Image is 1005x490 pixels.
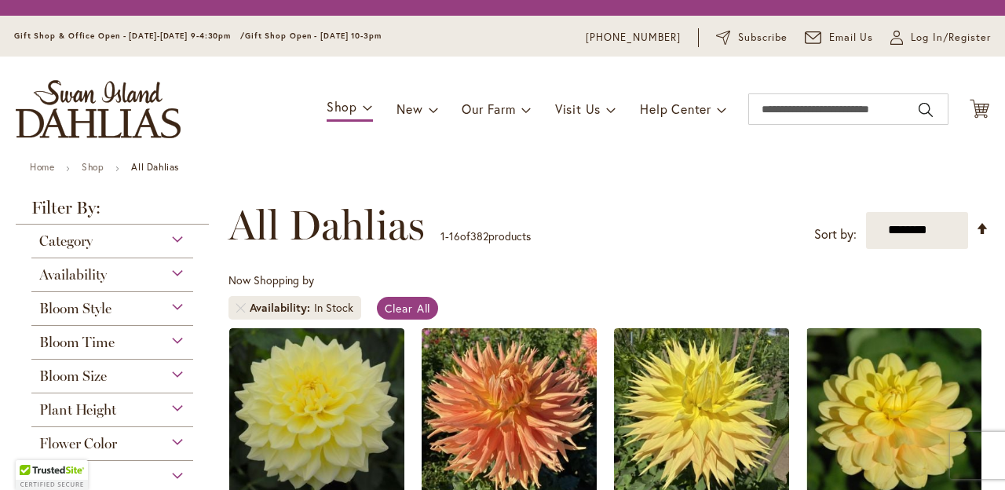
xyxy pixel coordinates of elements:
strong: All Dahlias [131,161,179,173]
span: Category [39,232,93,250]
a: Subscribe [716,30,788,46]
div: TrustedSite Certified [16,460,88,490]
span: 16 [449,229,460,243]
span: Gift Shop Open - [DATE] 10-3pm [245,31,382,41]
a: Shop [82,161,104,173]
div: In Stock [314,300,353,316]
span: Email Us [829,30,874,46]
a: Email Us [805,30,874,46]
a: Log In/Register [890,30,991,46]
a: Home [30,161,54,173]
span: Bloom Time [39,334,115,351]
span: Our Farm [462,101,515,117]
span: Bloom Style [39,300,111,317]
span: Availability [39,266,107,283]
span: Subscribe [738,30,788,46]
a: Remove Availability In Stock [236,303,246,313]
span: Bloom Size [39,367,107,385]
span: Now Shopping by [228,272,314,287]
span: Clear All [385,301,431,316]
span: Plant Height [39,401,116,419]
span: 382 [470,229,488,243]
span: Shop [327,98,357,115]
span: Help Center [640,101,711,117]
span: 1 [440,229,445,243]
span: Gift Shop & Office Open - [DATE]-[DATE] 9-4:30pm / [14,31,245,41]
span: New [397,101,422,117]
a: Clear All [377,297,439,320]
a: store logo [16,80,181,138]
span: Log In/Register [911,30,991,46]
a: [PHONE_NUMBER] [586,30,681,46]
span: Visit Us [555,101,601,117]
strong: Filter By: [16,199,209,225]
label: Sort by: [814,220,857,249]
p: - of products [440,224,531,249]
button: Search [919,97,933,122]
span: Availability [250,300,314,316]
span: All Dahlias [228,202,425,249]
span: Flower Color [39,435,117,452]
